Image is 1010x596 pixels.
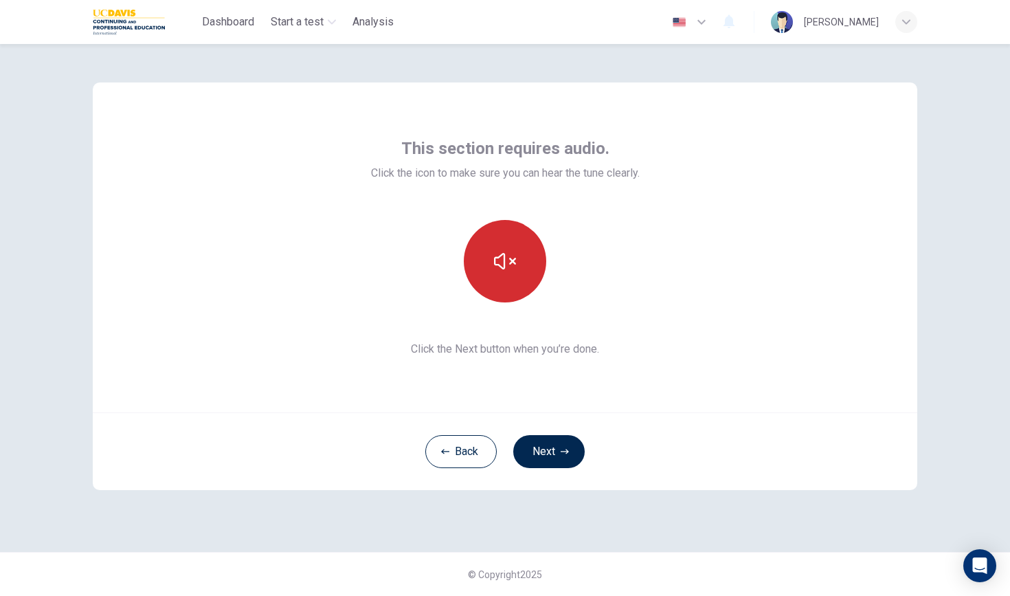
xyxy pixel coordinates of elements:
button: Back [425,435,497,468]
span: Dashboard [202,14,254,30]
button: Start a test [265,10,341,34]
span: Analysis [352,14,394,30]
div: [PERSON_NAME] [804,14,879,30]
img: UC Davis logo [93,8,165,36]
span: Click the icon to make sure you can hear the tune clearly. [371,165,640,181]
button: Analysis [347,10,399,34]
a: UC Davis logo [93,8,197,36]
button: Dashboard [197,10,260,34]
span: © Copyright 2025 [468,569,542,580]
span: Start a test [271,14,324,30]
img: en [671,17,688,27]
img: Profile picture [771,11,793,33]
span: This section requires audio. [401,137,609,159]
div: Open Intercom Messenger [963,549,996,582]
button: Next [513,435,585,468]
span: Click the Next button when you’re done. [371,341,640,357]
